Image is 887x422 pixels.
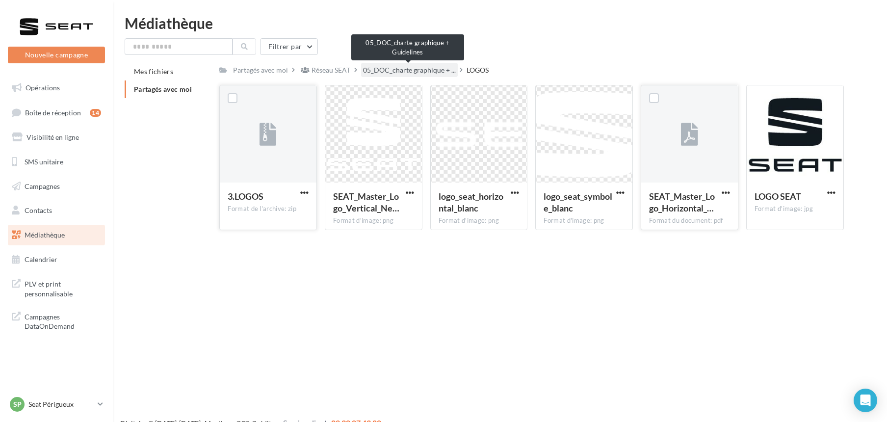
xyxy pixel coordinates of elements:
span: Mes fichiers [134,67,173,76]
span: logo_seat_symbole_blanc [544,191,612,213]
span: Boîte de réception [25,108,81,116]
span: Opérations [26,83,60,92]
a: Campagnes DataOnDemand [6,306,107,335]
div: Open Intercom Messenger [854,389,877,412]
span: Calendrier [25,255,57,264]
span: Visibilité en ligne [26,133,79,141]
p: Seat Périgueux [28,399,94,409]
span: logo_seat_horizontal_blanc [439,191,503,213]
div: Format du document: pdf [649,216,730,225]
span: Campagnes [25,182,60,190]
span: 05_DOC_charte graphique + ... [363,65,456,75]
div: LOGOS [467,65,489,75]
span: Campagnes DataOnDemand [25,310,101,331]
a: SMS unitaire [6,152,107,172]
a: Boîte de réception14 [6,102,107,123]
div: 05_DOC_charte graphique + Guidelines [351,34,464,60]
a: Opérations [6,78,107,98]
button: Nouvelle campagne [8,47,105,63]
span: SEAT_Master_Logo_Horizontal_Negativo_PANTONE [649,191,715,213]
span: PLV et print personnalisable [25,277,101,298]
span: SEAT_Master_Logo_Vertical_Negativo_RGB [333,191,399,213]
div: Format d'image: jpg [755,205,835,213]
a: Médiathèque [6,225,107,245]
div: 14 [90,109,101,117]
span: Contacts [25,206,52,214]
span: SP [13,399,22,409]
a: Calendrier [6,249,107,270]
div: Médiathèque [125,16,875,30]
a: Visibilité en ligne [6,127,107,148]
a: Campagnes [6,176,107,197]
span: 3.LOGOS [228,191,263,202]
div: Format d'image: png [439,216,520,225]
div: Format de l'archive: zip [228,205,309,213]
a: SP Seat Périgueux [8,395,105,414]
span: SMS unitaire [25,158,63,166]
a: Contacts [6,200,107,221]
span: Partagés avec moi [134,85,192,93]
span: Médiathèque [25,231,65,239]
button: Filtrer par [260,38,318,55]
a: PLV et print personnalisable [6,273,107,302]
div: Format d'image: png [333,216,414,225]
div: Partagés avec moi [233,65,288,75]
div: Format d'image: png [544,216,625,225]
div: Réseau SEAT [312,65,350,75]
span: LOGO SEAT [755,191,801,202]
